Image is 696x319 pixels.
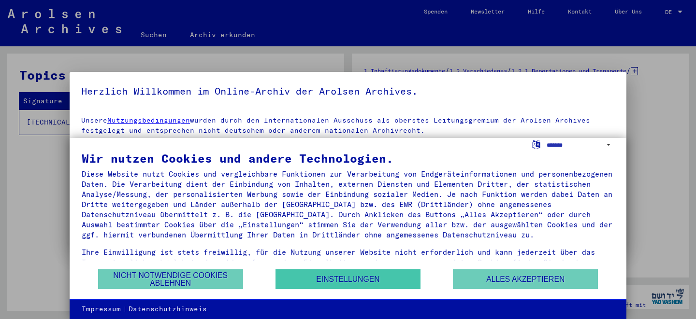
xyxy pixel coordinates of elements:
div: Ihre Einwilligung ist stets freiwillig, für die Nutzung unserer Website nicht erforderlich und ka... [82,247,614,277]
button: Nicht notwendige Cookies ablehnen [98,269,243,289]
label: Sprache auswählen [531,139,541,149]
a: Nutzungsbedingungen [107,116,190,125]
a: Impressum [82,305,121,314]
select: Sprache auswählen [547,138,615,152]
div: Wir nutzen Cookies und andere Technologien. [82,153,614,164]
div: Diese Website nutzt Cookies und vergleichbare Funktionen zur Verarbeitung von Endgeräteinformatio... [82,169,614,240]
p: Unsere wurden durch den Internationalen Ausschuss als oberstes Leitungsgremium der Arolsen Archiv... [81,115,615,136]
h5: Herzlich Willkommen im Online-Archiv der Arolsen Archives. [81,83,615,99]
a: Datenschutzhinweis [129,305,207,314]
button: Einstellungen [275,269,420,289]
button: Alles akzeptieren [453,269,598,289]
